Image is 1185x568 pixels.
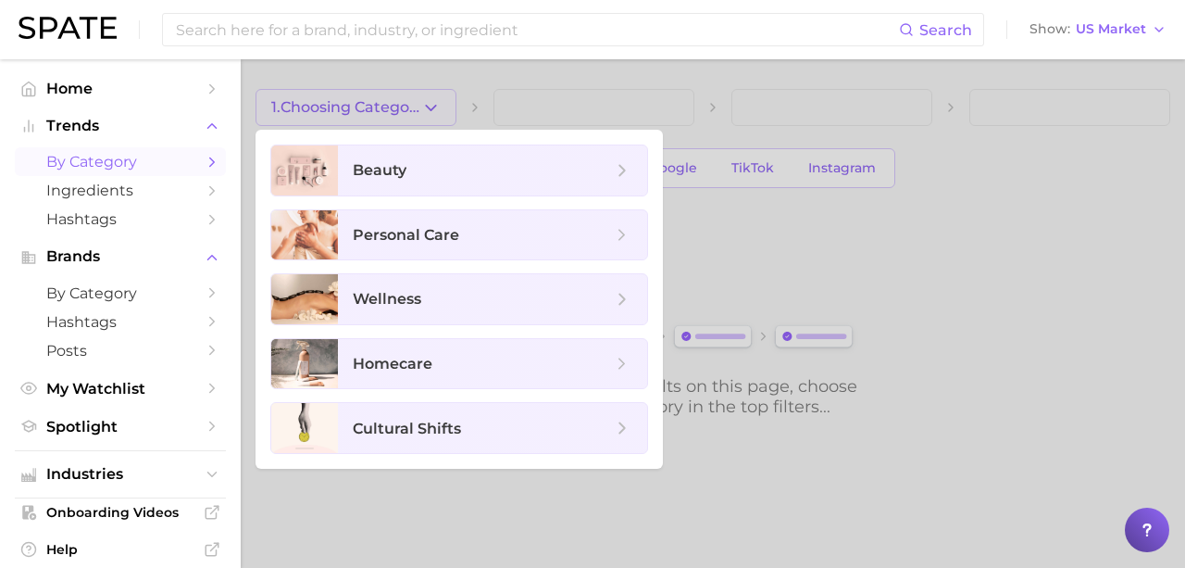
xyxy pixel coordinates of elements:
a: Onboarding Videos [15,499,226,526]
span: Hashtags [46,313,194,331]
a: Hashtags [15,308,226,336]
ul: 1.Choosing Category [256,130,663,469]
a: Ingredients [15,176,226,205]
a: by Category [15,147,226,176]
span: personal care [353,226,459,244]
a: by Category [15,279,226,308]
span: Brands [46,248,194,265]
a: Spotlight [15,412,226,441]
span: US Market [1076,24,1146,34]
a: Help [15,536,226,563]
span: Spotlight [46,418,194,435]
a: My Watchlist [15,374,226,403]
a: Posts [15,336,226,365]
span: wellness [353,290,421,308]
span: My Watchlist [46,380,194,398]
input: Search here for a brand, industry, or ingredient [174,14,899,45]
button: Industries [15,461,226,488]
span: beauty [353,161,406,179]
span: Search [919,21,972,39]
span: Home [46,80,194,97]
span: Hashtags [46,210,194,228]
button: ShowUS Market [1025,18,1171,42]
span: Help [46,541,194,558]
button: Trends [15,112,226,140]
button: Brands [15,243,226,271]
a: Home [15,74,226,103]
a: Hashtags [15,205,226,234]
span: by Category [46,284,194,302]
span: Onboarding Videos [46,504,194,521]
span: Industries [46,466,194,483]
span: by Category [46,153,194,170]
span: Show [1029,24,1070,34]
span: homecare [353,355,432,372]
img: SPATE [19,17,117,39]
span: Posts [46,342,194,360]
span: Trends [46,118,194,134]
span: cultural shifts [353,420,461,437]
span: Ingredients [46,182,194,199]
